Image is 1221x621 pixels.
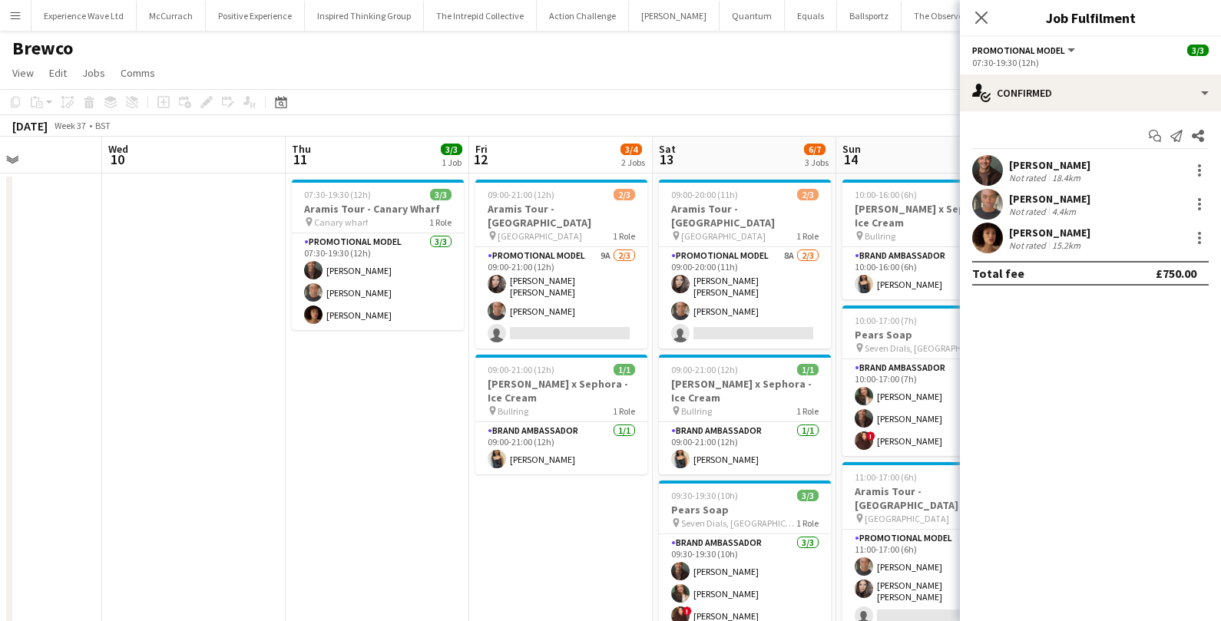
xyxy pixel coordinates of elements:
[842,202,1014,230] h3: [PERSON_NAME] x Sephora - Ice Cream
[785,1,837,31] button: Equals
[442,157,462,168] div: 1 Job
[488,189,554,200] span: 09:00-21:00 (12h)
[842,328,1014,342] h3: Pears Soap
[1049,206,1079,217] div: 4.4km
[659,247,831,348] app-card-role: Promotional Model8A2/309:00-20:00 (11h)[PERSON_NAME] [PERSON_NAME][PERSON_NAME]
[629,1,720,31] button: [PERSON_NAME]
[304,189,371,200] span: 07:30-19:30 (12h)
[972,45,1077,56] button: Promotional Model
[659,355,831,474] app-job-card: 09:00-21:00 (12h)1/1[PERSON_NAME] x Sephora - Ice Cream Bullring1 RoleBrand Ambassador1/109:00-21...
[866,431,875,441] span: !
[292,180,464,330] app-job-card: 07:30-19:30 (12h)3/3Aramis Tour - Canary Wharf Canary wharf1 RolePromotional Model3/307:30-19:30 ...
[1049,172,1084,183] div: 18.4km
[429,216,452,228] span: 1 Role
[475,377,647,405] h3: [PERSON_NAME] x Sephora - Ice Cream
[12,66,34,80] span: View
[842,247,1014,299] app-card-role: Brand Ambassador1/110:00-16:00 (6h)[PERSON_NAME]
[12,118,48,134] div: [DATE]
[804,144,826,155] span: 6/7
[972,266,1024,281] div: Total fee
[1009,172,1049,183] div: Not rated
[613,405,635,417] span: 1 Role
[659,377,831,405] h3: [PERSON_NAME] x Sephora - Ice Cream
[671,490,738,501] span: 09:30-19:30 (10h)
[475,202,647,230] h3: Aramis Tour - [GEOGRAPHIC_DATA]
[475,180,647,348] app-job-card: 09:00-21:00 (12h)2/3Aramis Tour - [GEOGRAPHIC_DATA] [GEOGRAPHIC_DATA]1 RolePromotional Model9A2/3...
[842,180,1014,299] app-job-card: 10:00-16:00 (6h)1/1[PERSON_NAME] x Sephora - Ice Cream Bullring1 RoleBrand Ambassador1/110:00-16:...
[796,230,819,242] span: 1 Role
[475,142,488,156] span: Fri
[720,1,785,31] button: Quantum
[6,63,40,83] a: View
[498,230,582,242] span: [GEOGRAPHIC_DATA]
[1049,239,1084,251] div: 15.2km
[659,142,676,156] span: Sat
[292,142,311,156] span: Thu
[1187,45,1209,56] span: 3/3
[95,120,111,131] div: BST
[620,144,642,155] span: 3/4
[290,150,311,168] span: 11
[681,405,712,417] span: Bullring
[865,342,980,354] span: Seven Dials, [GEOGRAPHIC_DATA], [GEOGRAPHIC_DATA]
[972,45,1065,56] span: Promotional Model
[31,1,137,31] button: Experience Wave Ltd
[805,157,829,168] div: 3 Jobs
[865,230,895,242] span: Bullring
[960,74,1221,111] div: Confirmed
[441,144,462,155] span: 3/3
[537,1,629,31] button: Action Challenge
[49,66,67,80] span: Edit
[671,364,738,375] span: 09:00-21:00 (12h)
[292,233,464,330] app-card-role: Promotional Model3/307:30-19:30 (12h)[PERSON_NAME][PERSON_NAME][PERSON_NAME]
[292,202,464,216] h3: Aramis Tour - Canary Wharf
[902,1,979,31] button: The Observer
[475,355,647,474] app-job-card: 09:00-21:00 (12h)1/1[PERSON_NAME] x Sephora - Ice Cream Bullring1 RoleBrand Ambassador1/109:00-21...
[855,189,917,200] span: 10:00-16:00 (6h)
[614,189,635,200] span: 2/3
[430,189,452,200] span: 3/3
[855,315,917,326] span: 10:00-17:00 (7h)
[121,66,155,80] span: Comms
[488,364,554,375] span: 09:00-21:00 (12h)
[108,142,128,156] span: Wed
[840,150,861,168] span: 14
[796,517,819,529] span: 1 Role
[614,364,635,375] span: 1/1
[855,471,917,483] span: 11:00-17:00 (6h)
[314,216,368,228] span: Canary wharf
[621,157,645,168] div: 2 Jobs
[865,513,949,524] span: [GEOGRAPHIC_DATA]
[837,1,902,31] button: Ballsportz
[797,490,819,501] span: 3/3
[114,63,161,83] a: Comms
[681,517,796,529] span: Seven Dials, [GEOGRAPHIC_DATA]
[681,230,766,242] span: [GEOGRAPHIC_DATA]
[1009,239,1049,251] div: Not rated
[842,484,1014,512] h3: Aramis Tour - [GEOGRAPHIC_DATA]
[796,405,819,417] span: 1 Role
[842,306,1014,456] div: 10:00-17:00 (7h)3/3Pears Soap Seven Dials, [GEOGRAPHIC_DATA], [GEOGRAPHIC_DATA]1 RoleBrand Ambass...
[842,359,1014,456] app-card-role: Brand Ambassador3/310:00-17:00 (7h)[PERSON_NAME][PERSON_NAME]![PERSON_NAME]
[657,150,676,168] span: 13
[659,422,831,474] app-card-role: Brand Ambassador1/109:00-21:00 (12h)[PERSON_NAME]
[475,422,647,474] app-card-role: Brand Ambassador1/109:00-21:00 (12h)[PERSON_NAME]
[1009,192,1090,206] div: [PERSON_NAME]
[972,57,1209,68] div: 07:30-19:30 (12h)
[659,180,831,348] app-job-card: 09:00-20:00 (11h)2/3Aramis Tour - [GEOGRAPHIC_DATA] [GEOGRAPHIC_DATA]1 RolePromotional Model8A2/3...
[659,503,831,517] h3: Pears Soap
[12,37,73,60] h1: Brewco
[305,1,424,31] button: Inspired Thinking Group
[498,405,528,417] span: Bullring
[659,202,831,230] h3: Aramis Tour - [GEOGRAPHIC_DATA]
[76,63,111,83] a: Jobs
[671,189,738,200] span: 09:00-20:00 (11h)
[797,189,819,200] span: 2/3
[613,230,635,242] span: 1 Role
